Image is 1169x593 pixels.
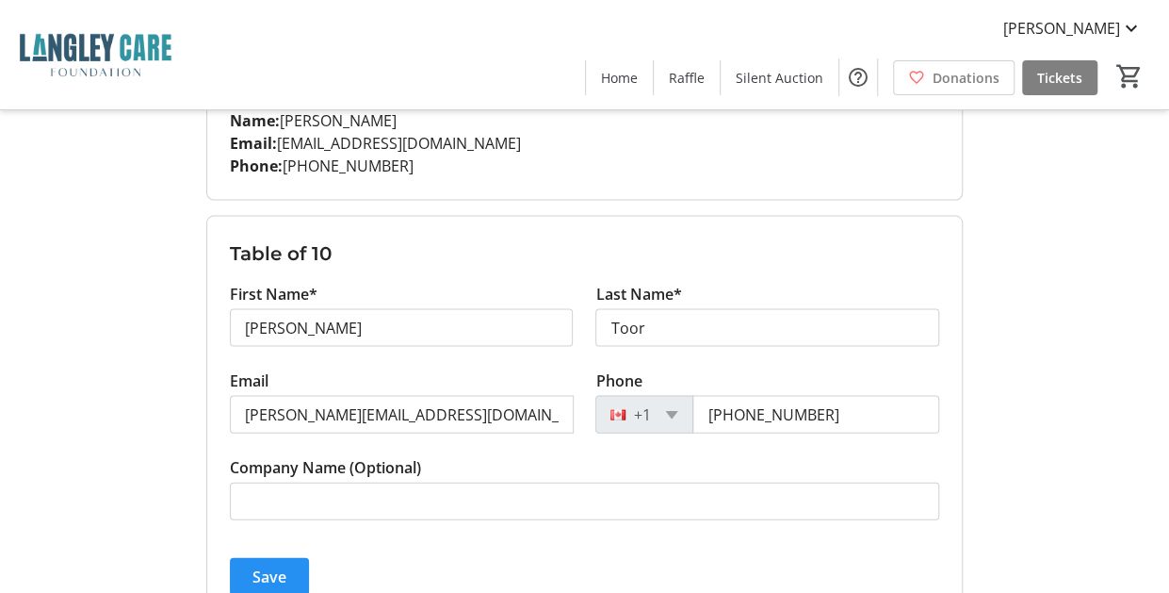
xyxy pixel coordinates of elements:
[11,8,179,102] img: Langley Care Foundation 's Logo
[230,370,268,392] label: Email
[230,239,939,268] h3: Table of 10
[252,566,286,588] span: Save
[230,155,939,177] p: [PHONE_NUMBER]
[230,133,277,154] strong: Email:
[230,283,317,305] label: First Name*
[736,68,823,88] span: Silent Auction
[839,58,877,96] button: Help
[721,60,838,95] a: Silent Auction
[893,60,1015,95] a: Donations
[230,110,280,131] strong: Name:
[595,283,681,305] label: Last Name*
[692,396,939,434] input: (506) 234-5678
[669,68,705,88] span: Raffle
[595,370,641,392] label: Phone
[230,132,939,155] p: [EMAIL_ADDRESS][DOMAIN_NAME]
[1037,68,1082,88] span: Tickets
[1112,59,1146,93] button: Cart
[230,109,939,132] p: [PERSON_NAME]
[601,68,638,88] span: Home
[988,13,1158,43] button: [PERSON_NAME]
[586,60,653,95] a: Home
[933,68,999,88] span: Donations
[1022,60,1097,95] a: Tickets
[1003,17,1120,40] span: [PERSON_NAME]
[654,60,720,95] a: Raffle
[230,456,421,479] label: Company Name (Optional)
[230,156,283,176] strong: Phone:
